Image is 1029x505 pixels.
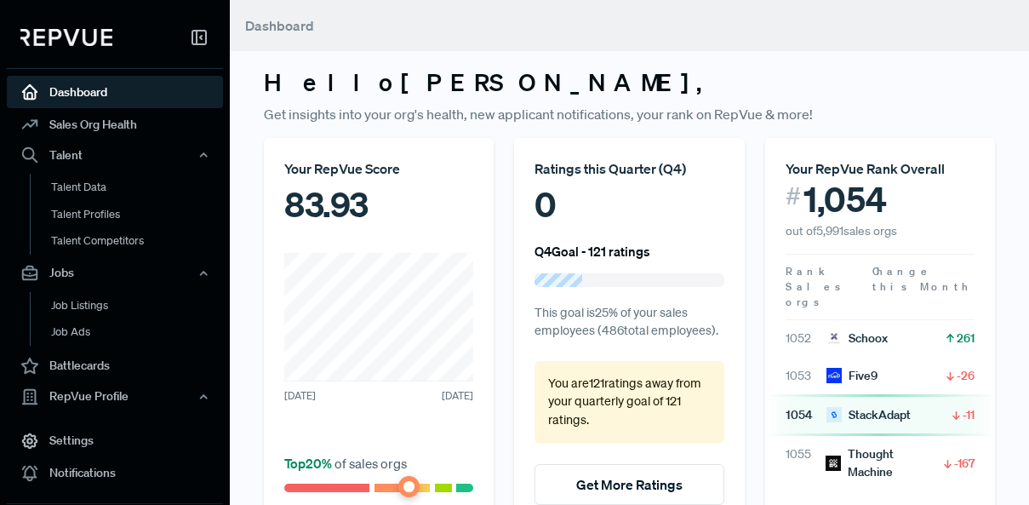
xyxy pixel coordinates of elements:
[7,425,223,457] a: Settings
[535,179,723,230] div: 0
[826,367,878,385] div: Five9
[284,158,473,179] div: Your RepVue Score
[826,445,941,481] div: Thought Machine
[7,259,223,288] button: Jobs
[7,141,223,169] button: Talent
[7,76,223,108] a: Dashboard
[786,160,945,177] span: Your RepVue Rank Overall
[30,201,246,228] a: Talent Profiles
[957,367,975,384] span: -26
[786,367,826,385] span: 1053
[826,331,842,347] img: Schoox
[963,406,975,423] span: -11
[7,382,223,411] button: RepVue Profile
[826,456,841,471] img: Thought Machine
[803,179,887,220] span: 1,054
[786,179,801,214] span: #
[786,406,826,424] span: 1054
[284,179,473,230] div: 83.93
[442,388,473,404] span: [DATE]
[786,279,843,309] span: Sales orgs
[535,244,650,259] h6: Q4 Goal - 121 ratings
[786,445,826,481] span: 1055
[7,457,223,490] a: Notifications
[957,330,975,347] span: 261
[20,29,112,46] img: RepVue
[826,330,888,347] div: Schoox
[245,17,314,34] span: Dashboard
[826,406,911,424] div: StackAdapt
[786,223,897,238] span: out of 5,991 sales orgs
[954,455,975,472] span: -167
[535,158,723,179] div: Ratings this Quarter ( Q4 )
[30,318,246,346] a: Job Ads
[872,264,972,294] span: Change this Month
[786,330,826,347] span: 1052
[264,68,995,97] h3: Hello [PERSON_NAME] ,
[30,227,246,255] a: Talent Competitors
[284,455,407,472] span: of sales orgs
[264,104,995,124] p: Get insights into your org's health, new applicant notifications, your rank on RepVue & more!
[30,174,246,201] a: Talent Data
[826,368,842,383] img: Five9
[284,388,316,404] span: [DATE]
[786,264,826,279] span: Rank
[7,108,223,141] a: Sales Org Health
[548,375,710,430] p: You are 121 ratings away from your quarterly goal of 121 ratings .
[7,350,223,382] a: Battlecards
[30,292,246,319] a: Job Listings
[284,455,334,472] span: Top 20 %
[826,407,842,422] img: StackAdapt
[535,304,723,341] p: This goal is 25 % of your sales employees ( 486 total employees).
[535,464,723,505] button: Get More Ratings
